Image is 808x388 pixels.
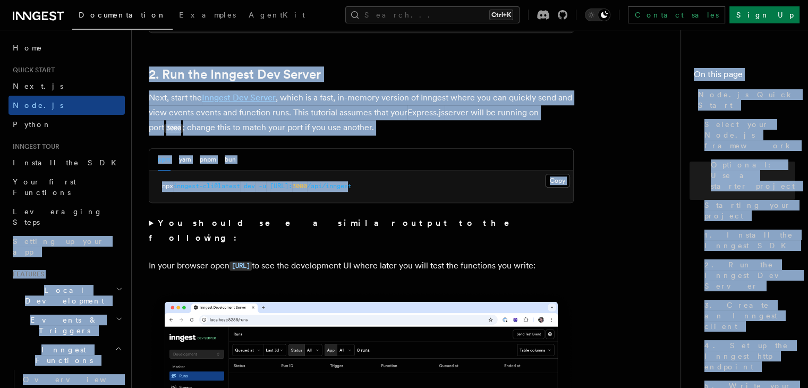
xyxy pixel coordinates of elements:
a: Documentation [72,3,173,30]
button: npm [158,149,171,171]
span: inngest-cli@latest [173,182,240,190]
span: AgentKit [249,11,305,19]
a: Setting up your app [8,232,125,262]
a: 3. Create an Inngest client [700,296,795,336]
span: 2. Run the Inngest Dev Server [704,259,795,291]
button: Search...Ctrl+K [345,6,520,23]
a: 1. Install the Inngest SDK [700,225,795,255]
a: Node.js Quick Start [694,85,795,115]
button: pnpm [200,149,216,171]
span: -u [259,182,266,190]
a: 2. Run the Inngest Dev Server [700,255,795,296]
span: Features [8,270,44,279]
summary: You should see a similar output to the following: [149,216,574,246]
span: Events & Triggers [8,315,116,336]
a: Install the SDK [8,153,125,172]
button: Local Development [8,281,125,310]
span: Python [13,120,52,129]
a: Select your Node.js framework [700,115,795,155]
span: 3000 [292,182,307,190]
span: Quick start [8,66,55,74]
a: Your first Functions [8,172,125,202]
span: /api/inngest [307,182,352,190]
span: Select your Node.js framework [704,119,795,151]
span: Overview [23,375,132,384]
button: bun [225,149,236,171]
a: Optional: Use a starter project [707,155,795,196]
span: Inngest tour [8,142,59,151]
a: Contact sales [628,6,725,23]
span: Home [13,43,42,53]
span: [URL]: [270,182,292,190]
button: Copy [545,174,570,188]
span: Your first Functions [13,178,76,197]
a: Leveraging Steps [8,202,125,232]
a: Home [8,38,125,57]
span: Node.js Quick Start [698,89,795,111]
span: 1. Install the Inngest SDK [704,230,795,251]
span: Install the SDK [13,158,123,167]
span: Starting your project [704,200,795,221]
span: Node.js [13,101,63,109]
button: Toggle dark mode [585,9,610,21]
strong: You should see a similar output to the following: [149,218,524,243]
a: 2. Run the Inngest Dev Server [149,67,321,82]
span: Optional: Use a starter project [711,159,795,191]
button: Inngest Functions [8,340,125,370]
h4: On this page [694,68,795,85]
a: Python [8,115,125,134]
a: Examples [173,3,242,29]
span: Leveraging Steps [13,207,103,226]
span: Next.js [13,82,63,90]
a: [URL] [229,260,252,271]
span: Setting up your app [13,237,104,256]
button: yarn [179,149,191,171]
a: 4. Set up the Inngest http endpoint [700,336,795,376]
a: Sign Up [729,6,800,23]
kbd: Ctrl+K [489,10,513,20]
span: npx [162,182,173,190]
code: 3000 [164,124,183,133]
span: 4. Set up the Inngest http endpoint [704,340,795,372]
a: Node.js [8,96,125,115]
span: Inngest Functions [8,344,115,366]
p: Next, start the , which is a fast, in-memory version of Inngest where you can quickly send and vi... [149,90,574,136]
a: Inngest Dev Server [202,92,276,103]
button: Events & Triggers [8,310,125,340]
a: AgentKit [242,3,311,29]
span: 3. Create an Inngest client [704,300,795,332]
span: Documentation [79,11,166,19]
p: In your browser open to see the development UI where later you will test the functions you write: [149,258,574,274]
a: Starting your project [700,196,795,225]
span: Examples [179,11,236,19]
span: Local Development [8,285,116,306]
span: dev [244,182,255,190]
a: Next.js [8,77,125,96]
code: [URL] [229,262,252,271]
